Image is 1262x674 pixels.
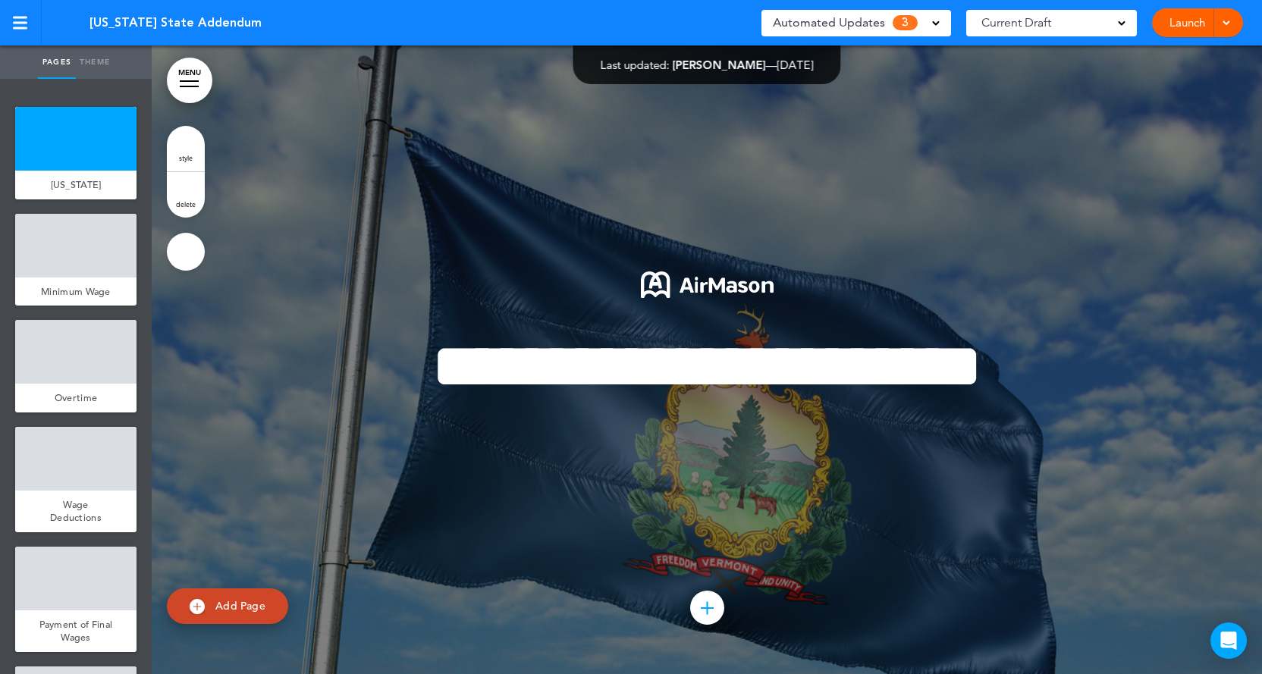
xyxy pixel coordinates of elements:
span: Minimum Wage [41,285,111,298]
img: 1722553576973-Airmason_logo_White.png [641,271,774,298]
span: 3 [893,15,918,30]
span: style [179,153,193,162]
a: [US_STATE] [15,171,137,199]
span: [DATE] [777,58,814,72]
span: [US_STATE] State Addendum [89,14,262,31]
div: Open Intercom Messenger [1210,622,1247,659]
a: MENU [167,58,212,103]
a: Pages [38,45,76,79]
span: Payment of Final Wages [39,618,113,644]
span: Automated Updates [773,12,885,33]
img: add.svg [190,599,205,614]
span: Overtime [55,391,97,404]
a: Overtime [15,384,137,412]
a: delete [167,172,205,218]
span: Current Draft [981,12,1051,33]
a: Wage Deductions [15,491,137,532]
div: — [601,59,814,71]
span: delete [176,199,196,208]
a: Payment of Final Wages [15,610,137,652]
a: Add Page [167,588,288,624]
a: style [167,126,205,171]
span: Last updated: [601,58,670,72]
span: [US_STATE] [51,178,102,191]
a: Minimum Wage [15,277,137,306]
a: Theme [76,45,114,79]
span: [PERSON_NAME] [673,58,766,72]
span: Wage Deductions [50,498,102,525]
a: Launch [1163,8,1211,37]
span: Add Page [215,599,265,613]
